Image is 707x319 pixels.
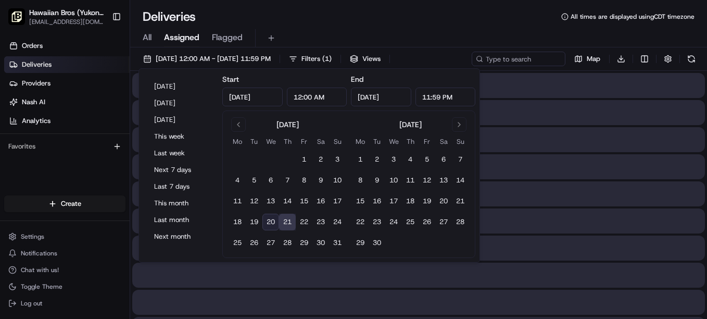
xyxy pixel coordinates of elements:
[329,214,346,230] button: 24
[419,136,435,147] th: Friday
[4,279,125,294] button: Toggle Theme
[229,136,246,147] th: Monday
[284,52,336,66] button: Filters(1)
[21,151,80,162] span: Knowledge Base
[262,214,279,230] button: 20
[8,8,25,25] img: Hawaiian Bros (Yukon OK_Garth Brooks)
[10,10,31,31] img: Nash
[452,193,469,210] button: 21
[143,31,151,44] span: All
[73,176,126,185] a: Powered byPylon
[402,193,419,210] button: 18
[296,136,312,147] th: Friday
[419,172,435,189] button: 12
[402,151,419,168] button: 4
[385,151,402,168] button: 3
[27,67,172,78] input: Clear
[684,52,699,66] button: Refresh
[345,52,385,66] button: Views
[352,136,369,147] th: Monday
[352,235,369,251] button: 29
[246,136,262,147] th: Tuesday
[149,229,212,244] button: Next month
[156,54,271,64] span: [DATE] 12:00 AM - [DATE] 11:59 PM
[229,193,246,210] button: 11
[279,235,296,251] button: 28
[229,214,246,230] button: 18
[351,88,411,106] input: Date
[329,151,346,168] button: 3
[164,31,199,44] span: Assigned
[149,146,212,161] button: Last week
[21,266,59,274] span: Chat with us!
[352,151,369,168] button: 1
[149,163,212,177] button: Next 7 days
[149,113,212,127] button: [DATE]
[143,8,196,25] h1: Deliveries
[301,54,332,64] span: Filters
[29,18,104,26] button: [EMAIL_ADDRESS][DOMAIN_NAME]
[312,193,329,210] button: 16
[571,13,695,21] span: All times are displayed using CDT timezone
[419,193,435,210] button: 19
[435,151,452,168] button: 6
[369,193,385,210] button: 16
[21,249,57,257] span: Notifications
[279,136,296,147] th: Thursday
[452,136,469,147] th: Sunday
[246,235,262,251] button: 26
[369,172,385,189] button: 9
[149,129,212,144] button: This week
[385,172,402,189] button: 10
[279,172,296,189] button: 7
[296,193,312,210] button: 15
[22,79,51,88] span: Providers
[312,214,329,230] button: 23
[262,136,279,147] th: Wednesday
[4,138,125,155] div: Favorites
[35,110,132,118] div: We're available if you need us!
[149,213,212,227] button: Last month
[138,52,275,66] button: [DATE] 12:00 AM - [DATE] 11:59 PM
[149,196,212,211] button: This month
[419,214,435,230] button: 26
[229,235,246,251] button: 25
[22,41,43,51] span: Orders
[329,193,346,210] button: 17
[262,235,279,251] button: 27
[98,151,167,162] span: API Documentation
[222,75,239,84] label: Start
[4,263,125,277] button: Chat with us!
[61,199,81,208] span: Create
[149,96,212,111] button: [DATE]
[312,151,329,168] button: 2
[22,97,45,107] span: Nash AI
[435,136,452,147] th: Saturday
[4,113,130,129] a: Analytics
[262,172,279,189] button: 6
[222,88,283,106] input: Date
[369,214,385,230] button: 23
[4,94,130,111] a: Nash AI
[10,42,190,58] p: Welcome 👋
[22,116,51,126] span: Analytics
[21,283,62,291] span: Toggle Theme
[4,195,125,212] button: Create
[296,172,312,189] button: 8
[29,7,104,18] button: Hawaiian Bros (Yukon OK_Garth [PERSON_NAME])
[435,172,452,189] button: 13
[10,152,19,161] div: 📗
[6,147,84,166] a: 📗Knowledge Base
[435,214,452,230] button: 27
[149,79,212,94] button: [DATE]
[352,193,369,210] button: 15
[4,56,130,73] a: Deliveries
[329,235,346,251] button: 31
[415,88,476,106] input: Time
[10,100,29,118] img: 1736555255976-a54dd68f-1ca7-489b-9aae-adbdc363a1c4
[369,151,385,168] button: 2
[104,177,126,185] span: Pylon
[231,117,246,132] button: Go to previous month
